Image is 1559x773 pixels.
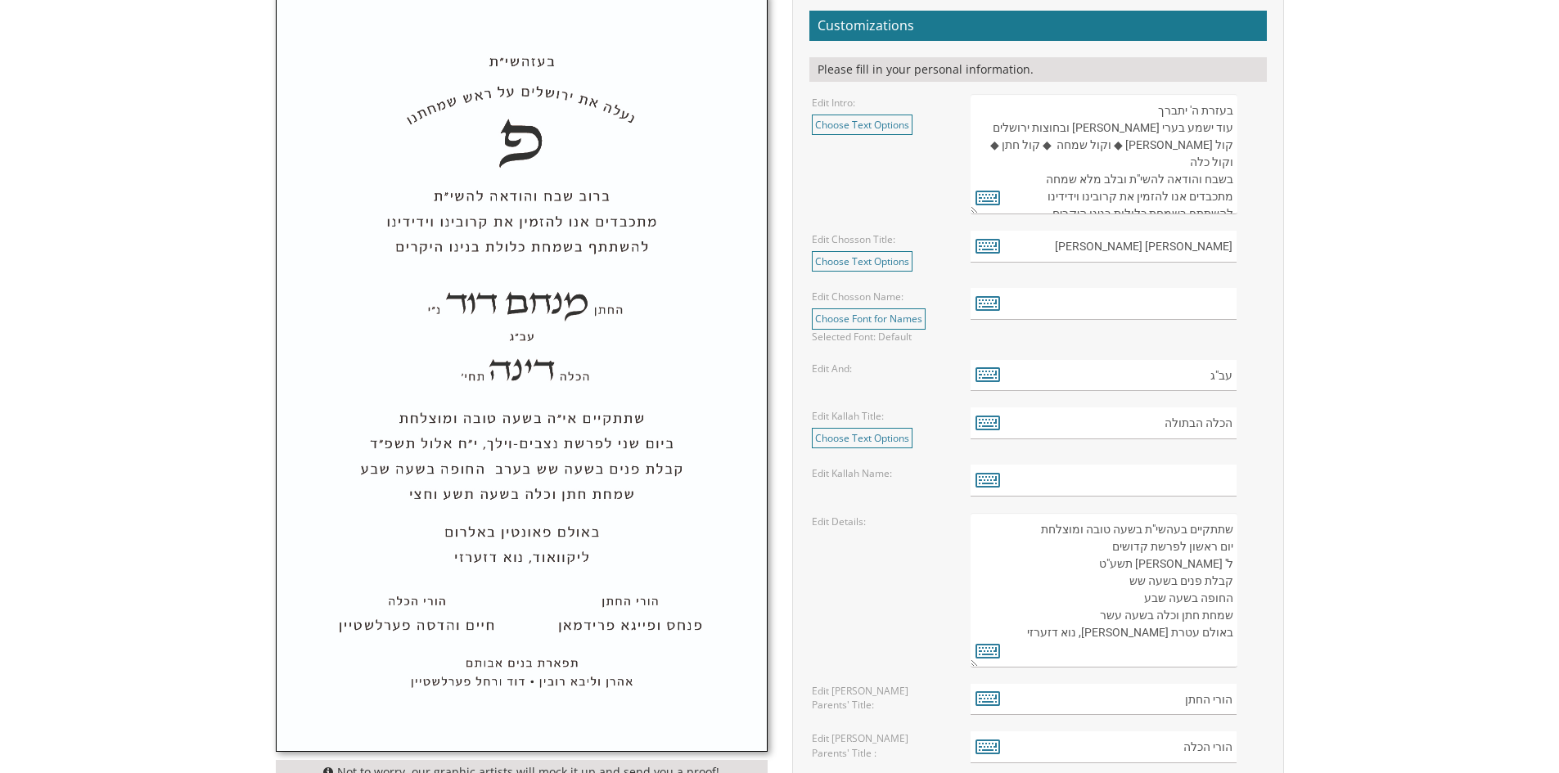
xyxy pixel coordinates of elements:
[812,330,946,344] div: Selected Font: Default
[971,513,1237,667] textarea: שתתקיים בעהשי"ת בשעה טובה ומוצלחת יום ראשון לפרשת קדושים ל' [PERSON_NAME] תשע"ט קבלת פנים בשעה שש...
[812,684,946,712] label: Edit [PERSON_NAME] Parents' Title:
[812,308,926,329] a: Choose Font for Names
[812,251,912,272] a: Choose Text Options
[971,94,1237,214] textarea: בעזרת ה' יתברך עוד ישמע בערי [PERSON_NAME] ובחוצות ירושלים קול [PERSON_NAME] ◆ וקול שמחה ◆ קול חת...
[812,409,884,423] label: Edit Kallah Title:
[812,96,855,110] label: Edit Intro:
[812,731,946,759] label: Edit [PERSON_NAME] Parents' Title :
[812,232,895,246] label: Edit Chosson Title:
[809,11,1267,42] h2: Customizations
[812,515,866,528] label: Edit Details:
[812,362,852,375] label: Edit And:
[812,466,892,480] label: Edit Kallah Name:
[812,428,912,448] a: Choose Text Options
[812,290,903,303] label: Edit Chosson Name:
[809,57,1267,82] div: Please fill in your personal information.
[812,115,912,135] a: Choose Text Options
